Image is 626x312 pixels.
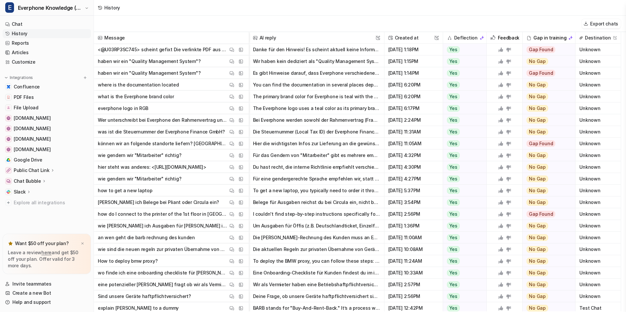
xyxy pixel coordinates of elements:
span: [DATE] 11:24AM [387,255,440,267]
button: Wir haben kein dediziert als "Quality Management System" (QMS) bezeichnetes System gefunden, aber... [253,55,380,67]
span: Unknown [578,232,618,243]
img: Public Chat Link [7,168,10,172]
span: [DATE] 4:30PM [387,161,440,173]
button: Die [PERSON_NAME]-Rechnung des Kunden muss an Everphone Enterprise V GmbH adressiert werden. Auch... [253,232,380,243]
span: Unknown [578,126,618,138]
button: No Gap [523,79,571,91]
span: Yes [447,234,460,241]
button: No Gap [523,126,571,138]
p: how do I connect to the printer of the 1st floor in [GEOGRAPHIC_DATA] ? [98,208,228,220]
p: hier steht was anderes: <[URL][DOMAIN_NAME]> [98,161,206,173]
span: Unknown [578,114,618,126]
span: [DOMAIN_NAME] [14,125,51,132]
a: PDF FilesPDF Files [3,93,91,102]
p: what is the Everphone brand color [98,91,174,102]
button: No Gap [523,102,571,114]
p: Sind unsere Geräte haftpflichtversichert? [98,290,191,302]
button: Yes [443,91,483,102]
button: I couldn't find step-by-step instructions specifically for connecting to the 1st floor printer in... [253,208,380,220]
button: Yes [443,79,483,91]
p: was ist die Steuernummer der Everphone Finance GmbH? [98,126,225,138]
button: No Gap [523,185,571,196]
a: www.linkedin.com[DOMAIN_NAME] [3,114,91,123]
span: Yes [447,164,460,170]
span: Unknown [578,255,618,267]
p: Slack [14,189,26,195]
span: [DATE] 1:36PM [387,220,440,232]
span: Yes [447,293,460,300]
span: Unknown [578,55,618,67]
button: Deine Frage, ob unsere Geräte haftpflichtversichert sind, lässt sich wie folgt beantworten: - Es ... [253,290,380,302]
button: Yes [443,255,483,267]
a: History [3,29,91,38]
a: Chat [3,20,91,29]
span: Yes [447,105,460,112]
span: Yes [447,270,460,276]
span: Yes [447,93,460,100]
img: star [8,241,13,246]
img: Chat Bubble [7,179,10,183]
img: everphone.com [7,148,10,151]
button: Die aktuellen Regeln zur privaten Übernahme von Geräten bei Everphone sehen vor, dass Mitarbeiten... [253,243,380,255]
span: Unknown [578,161,618,173]
a: Create a new Bot [3,289,91,298]
span: Yes [447,140,460,147]
span: No Gap [527,117,548,123]
span: Unknown [578,102,618,114]
button: Yes [443,126,483,138]
span: Explore all integrations [14,197,88,208]
span: [DATE] 2:57PM [387,279,440,290]
a: Help and support [3,298,91,307]
span: Yes [447,258,460,264]
button: No Gap [523,220,571,232]
h2: Deflection [454,32,478,44]
button: Die Steuernummer (Local Tax ID) der Everphone Finance GmbH in [GEOGRAPHIC_DATA] ist 37/069/45314.... [253,126,380,138]
span: [DOMAIN_NAME] [14,146,51,153]
a: everphone.com[DOMAIN_NAME] [3,145,91,154]
span: Yes [447,129,460,135]
span: No Gap [527,270,548,276]
p: wo finde ich eine onboarding checkliste für [PERSON_NAME]? [98,267,228,279]
span: [DATE] 4:27PM [387,173,440,185]
button: No Gap [523,196,571,208]
div: Gap in training [525,32,573,44]
span: Yes [447,199,460,206]
span: Unknown [578,91,618,102]
button: Yes [443,55,483,67]
span: No Gap [527,234,548,241]
img: explore all integrations [5,199,12,206]
span: Yes [447,58,460,65]
span: [DATE] 6:17PM [387,102,440,114]
button: No Gap [523,290,571,302]
button: No Gap [523,267,571,279]
span: Unknown [578,44,618,55]
button: Gap Found [523,208,571,220]
span: [DATE] 1:15PM [387,55,440,67]
span: [DATE] 11:31AM [387,126,440,138]
span: Yes [447,152,460,159]
span: Created at [387,32,440,44]
span: [DATE] 3:54PM [387,196,440,208]
span: [DATE] 2:56PM [387,290,440,302]
img: menu_add.svg [83,75,87,80]
button: No Gap [523,91,571,102]
button: No Gap [523,55,571,67]
a: File UploadFile Upload [3,103,91,112]
button: Wir als Vermieter haben eine Betriebshaftpflichtversicherung, die das Flottenmanagement für Mobil... [253,279,380,290]
span: Unknown [578,138,618,149]
span: No Gap [527,58,548,65]
button: Yes [443,102,483,114]
p: wie [PERSON_NAME] ich Ausgaben für [PERSON_NAME] in [GEOGRAPHIC_DATA] nach? [98,220,228,232]
button: Yes [443,220,483,232]
button: Belege für Ausgaben reichst du bei Circula ein, nicht bei Pliant. Alle Ausgaben, die erstattet we... [253,196,380,208]
img: PDF Files [7,95,10,99]
button: Hier die wichtigsten Infos zur Lieferung an die gewünschten Standorte: - Für [GEOGRAPHIC_DATA] ([... [253,138,380,149]
span: Yes [447,305,460,311]
button: Yes [443,290,483,302]
button: Yes [443,44,483,55]
span: Unknown [578,173,618,185]
button: No Gap [523,114,571,126]
span: [DOMAIN_NAME] [14,136,51,142]
a: apidocs.everphone.app[DOMAIN_NAME] [3,124,91,133]
button: Yes [443,67,483,79]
